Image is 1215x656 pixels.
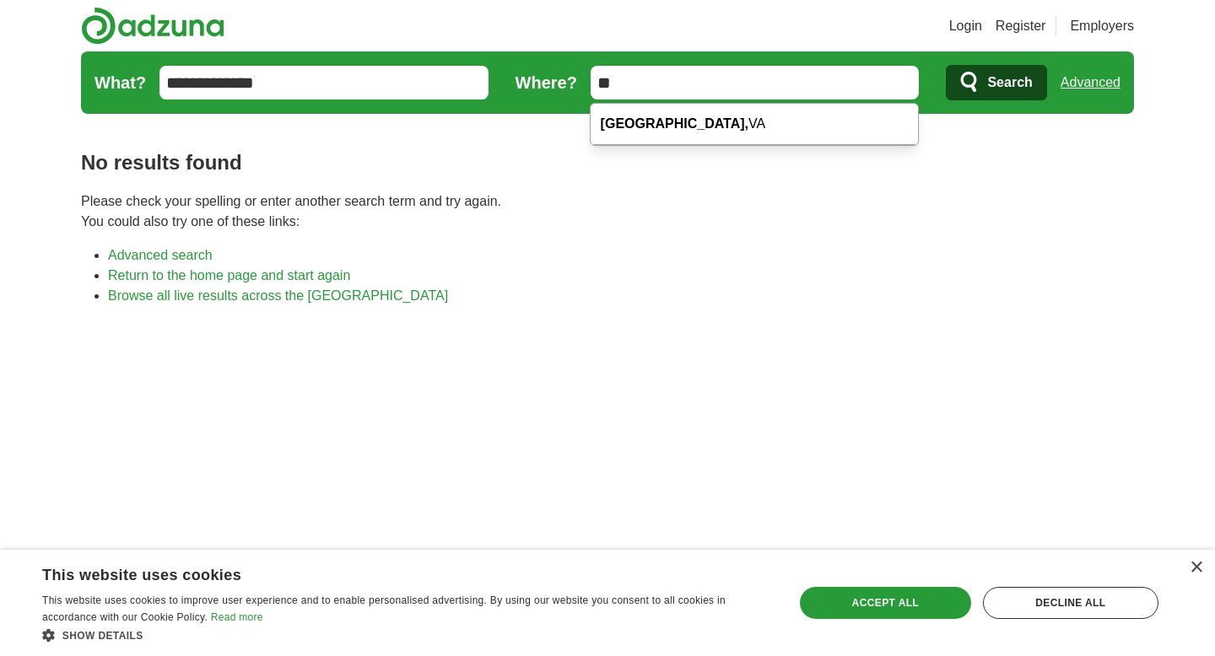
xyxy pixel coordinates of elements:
[108,248,213,262] a: Advanced search
[42,594,726,623] span: This website uses cookies to improve user experience and to enable personalised advertising. By u...
[62,630,143,642] span: Show details
[42,626,772,643] div: Show details
[983,587,1158,619] div: Decline all
[108,288,448,303] a: Browse all live results across the [GEOGRAPHIC_DATA]
[987,66,1032,99] span: Search
[81,148,1134,178] h1: No results found
[1061,66,1120,99] a: Advanced
[94,70,146,95] label: What?
[81,191,1134,232] p: Please check your spelling or enter another search term and try again. You could also try one of ...
[211,611,263,623] a: Read more, opens a new window
[1190,562,1202,574] div: Close
[949,16,982,36] a: Login
[1070,16,1134,36] a: Employers
[516,70,577,95] label: Where?
[108,268,350,282] a: Return to the home page and start again
[81,7,224,45] img: Adzuna logo
[800,587,971,619] div: Accept all
[42,560,730,585] div: This website uses cookies
[946,65,1046,100] button: Search
[996,16,1046,36] a: Register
